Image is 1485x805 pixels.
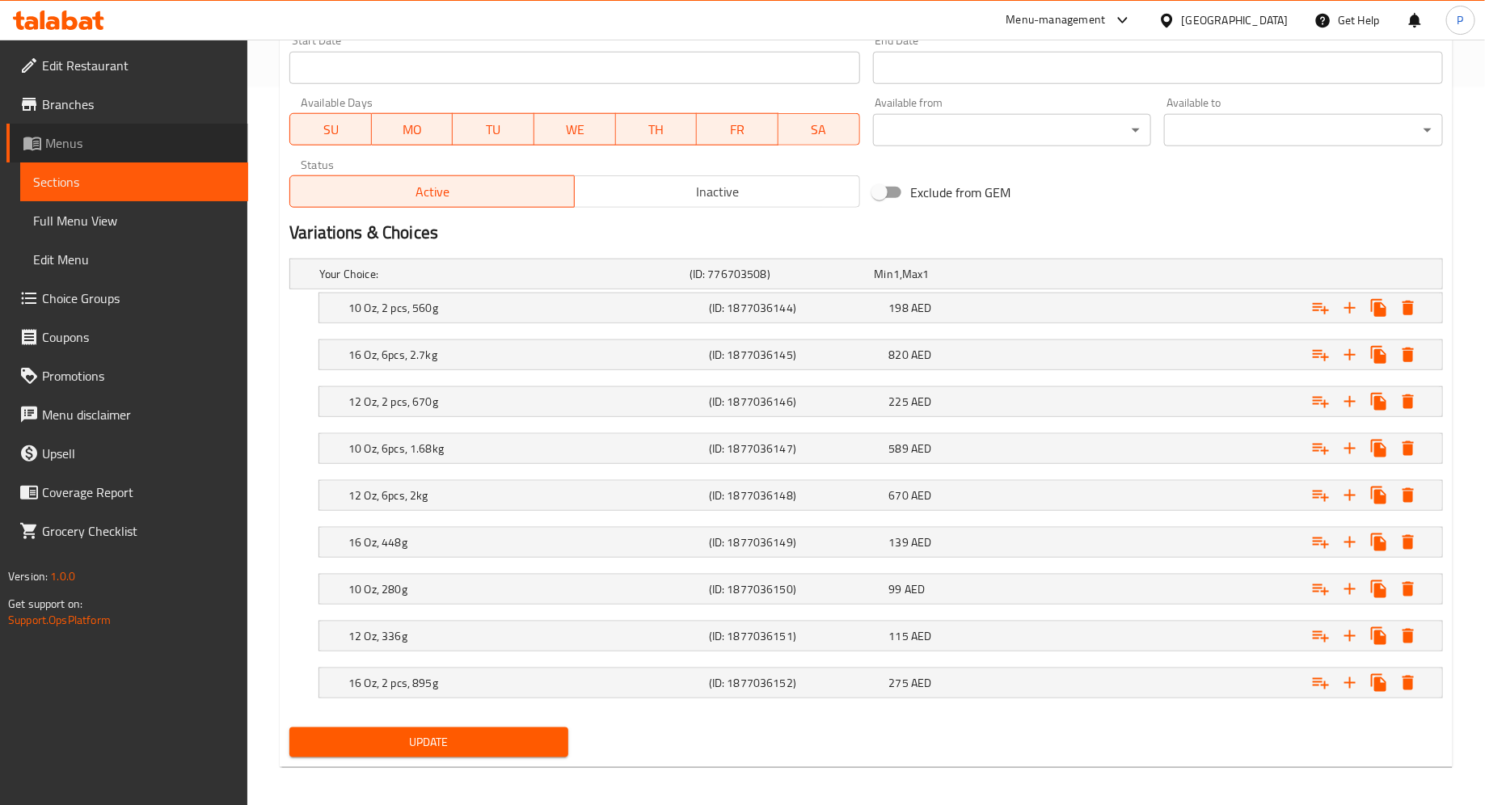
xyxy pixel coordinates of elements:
div: Expand [319,340,1442,369]
span: AED [911,672,931,693]
button: Delete 16 Oz, 448g [1394,528,1423,557]
span: 1.0.0 [50,566,75,587]
div: Menu-management [1006,11,1106,30]
h5: 16 Oz, 6pcs, 2.7kg [348,347,702,363]
span: Menus [45,133,235,153]
span: Upsell [42,444,235,463]
div: Expand [319,434,1442,463]
button: Delete 10 Oz, 280g [1394,575,1423,604]
button: Add choice group [1306,528,1335,557]
button: Add new choice [1335,387,1365,416]
h5: 10 Oz, 280g [348,581,702,597]
a: Promotions [6,356,248,395]
button: Inactive [574,175,859,208]
button: TU [453,113,534,145]
h5: 12 Oz, 336g [348,628,702,644]
span: AED [911,438,931,459]
span: 1 [923,263,930,284]
button: Delete 16 Oz, 6pcs, 2.7kg [1394,340,1423,369]
button: Clone new choice [1365,575,1394,604]
span: Sections [33,172,235,192]
h5: 10 Oz, 6pcs, 1.68kg [348,440,702,457]
div: ​ [873,114,1152,146]
span: AED [911,485,931,506]
div: Expand [319,293,1442,322]
button: Delete 12 Oz, 2 pcs, 670g [1394,387,1423,416]
h2: Variations & Choices [289,221,1443,245]
button: Clone new choice [1365,434,1394,463]
span: MO [378,118,447,141]
button: Clone new choice [1365,528,1394,557]
a: Menus [6,124,248,162]
h5: (ID: 1877036144) [709,300,883,316]
span: TH [622,118,691,141]
span: Max [902,263,922,284]
span: Edit Restaurant [42,56,235,75]
button: Add new choice [1335,528,1365,557]
span: 225 [889,391,909,412]
span: Get support on: [8,593,82,614]
h5: (ID: 776703508) [690,266,868,282]
button: Clone new choice [1365,481,1394,510]
span: Choice Groups [42,289,235,308]
button: Add choice group [1306,387,1335,416]
button: Add new choice [1335,434,1365,463]
span: 670 [889,485,909,506]
span: SU [297,118,365,141]
span: 198 [889,297,909,318]
h5: (ID: 1877036151) [709,628,883,644]
h5: (ID: 1877036146) [709,394,883,410]
div: Expand [319,387,1442,416]
button: Add choice group [1306,575,1335,604]
a: Sections [20,162,248,201]
span: Full Menu View [33,211,235,230]
a: Grocery Checklist [6,512,248,550]
span: Active [297,180,568,204]
span: Version: [8,566,48,587]
button: Delete 12 Oz, 336g [1394,622,1423,651]
h5: 12 Oz, 2 pcs, 670g [348,394,702,410]
h5: 16 Oz, 448g [348,534,702,550]
span: 139 [889,532,909,553]
a: Upsell [6,434,248,473]
span: Exclude from GEM [911,183,1011,202]
button: Add new choice [1335,481,1365,510]
button: SA [778,113,860,145]
button: Add new choice [1335,622,1365,651]
div: ​ [1164,114,1443,146]
h5: 10 Oz, 2 pcs, 560g [348,300,702,316]
button: Active [289,175,575,208]
button: Add choice group [1306,434,1335,463]
span: Inactive [581,180,853,204]
h5: (ID: 1877036152) [709,675,883,691]
button: Delete 16 Oz, 2 pcs, 895g [1394,668,1423,698]
button: Delete 10 Oz, 6pcs, 1.68kg [1394,434,1423,463]
div: [GEOGRAPHIC_DATA] [1182,11,1289,29]
span: 820 [889,344,909,365]
div: Expand [319,481,1442,510]
div: Expand [319,622,1442,651]
a: Choice Groups [6,279,248,318]
a: Edit Restaurant [6,46,248,85]
button: Clone new choice [1365,387,1394,416]
a: Coverage Report [6,473,248,512]
h5: Your Choice: [319,266,683,282]
a: Branches [6,85,248,124]
a: Coupons [6,318,248,356]
h5: 16 Oz, 2 pcs, 895g [348,675,702,691]
button: Add choice group [1306,668,1335,698]
span: TU [459,118,528,141]
a: Support.OpsPlatform [8,609,111,630]
span: 99 [889,579,902,600]
span: WE [541,118,610,141]
button: Delete 12 Oz, 6pcs, 2kg [1394,481,1423,510]
button: Add new choice [1335,575,1365,604]
button: Add choice group [1306,293,1335,322]
button: SU [289,113,372,145]
h5: (ID: 1877036148) [709,487,883,504]
span: 1 [893,263,900,284]
a: Edit Menu [20,240,248,279]
button: Clone new choice [1365,293,1394,322]
h5: (ID: 1877036149) [709,534,883,550]
button: Add choice group [1306,481,1335,510]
